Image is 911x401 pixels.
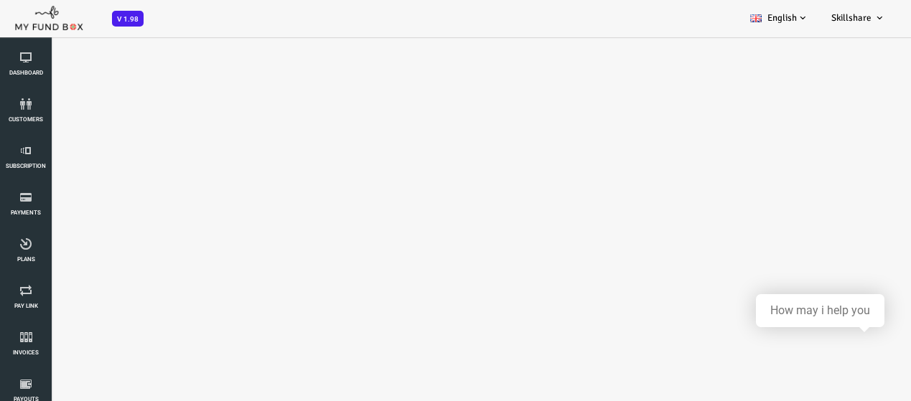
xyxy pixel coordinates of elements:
img: mfboff.png [14,2,83,31]
div: How may i help you [770,304,870,317]
iframe: Launcher button frame [832,322,897,387]
a: V 1.98 [112,13,144,24]
span: V 1.98 [112,11,144,27]
span: Skillshare [831,12,872,24]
